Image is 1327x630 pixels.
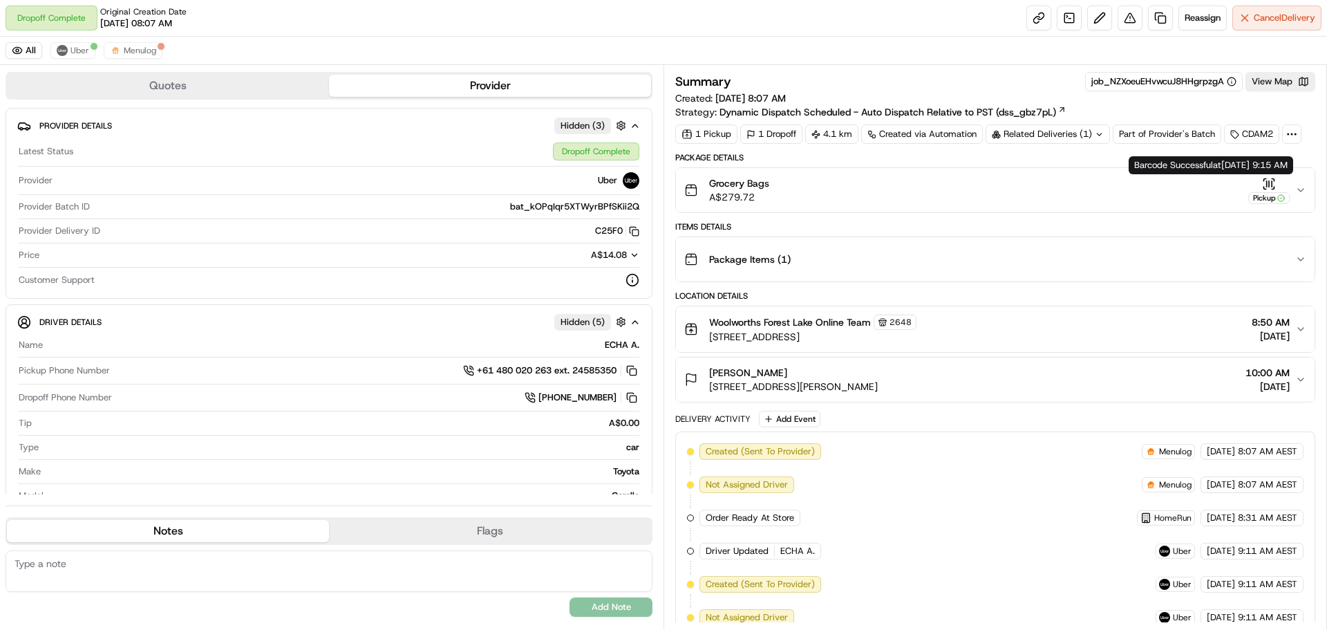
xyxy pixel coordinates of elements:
[19,274,95,286] span: Customer Support
[706,611,788,624] span: Not Assigned Driver
[7,520,329,542] button: Notes
[48,339,639,351] div: ECHA A.
[7,75,329,97] button: Quotes
[1185,12,1221,24] span: Reassign
[1173,546,1192,557] span: Uber
[1145,479,1156,490] img: justeat_logo.png
[235,136,252,153] button: Start new chat
[1145,446,1156,457] img: justeat_logo.png
[14,202,25,213] div: 📗
[477,364,617,377] span: +61 480 020 263 ext. 24585350
[1238,445,1297,458] span: 8:07 AM AEST
[675,91,786,105] span: Created:
[37,417,639,429] div: A$0.00
[595,225,639,237] button: C25F0
[47,146,175,157] div: We're available if you need us!
[709,176,769,190] span: Grocery Bags
[1238,611,1297,624] span: 9:11 AM AEST
[1254,12,1315,24] span: Cancel Delivery
[510,201,639,213] span: bat_kOPqIqr5XTWyrBPfSKii2Q
[1238,578,1297,591] span: 9:11 AM AEST
[14,14,41,41] img: Nash
[1248,177,1290,204] button: Pickup
[19,145,73,158] span: Latest Status
[14,55,252,77] p: Welcome 👋
[1245,72,1315,91] button: View Map
[50,42,95,59] button: Uber
[598,174,617,187] span: Uber
[329,520,651,542] button: Flags
[715,92,786,104] span: [DATE] 8:07 AM
[19,174,53,187] span: Provider
[1207,611,1235,624] span: [DATE]
[1207,545,1235,557] span: [DATE]
[1207,479,1235,491] span: [DATE]
[100,17,172,30] span: [DATE] 08:07 AM
[675,124,737,144] div: 1 Pickup
[1159,579,1170,590] img: uber-new-logo.jpeg
[463,363,639,378] a: +61 480 020 263 ext. 24585350
[8,195,111,220] a: 📗Knowledge Base
[706,445,815,458] span: Created (Sent To Provider)
[709,380,878,393] span: [STREET_ADDRESS][PERSON_NAME]
[19,417,32,429] span: Tip
[675,221,1315,232] div: Items Details
[676,237,1315,281] button: Package Items (1)
[861,124,983,144] a: Created via Automation
[554,313,630,331] button: Hidden (5)
[19,364,110,377] span: Pickup Phone Number
[1129,156,1293,174] div: Barcode Successful
[1091,75,1236,88] button: job_NZXoeuEHvwcuJ8HHgrpzgA
[740,124,802,144] div: 1 Dropoff
[1238,479,1297,491] span: 8:07 AM AEST
[1154,512,1192,524] span: HomeRun
[19,201,90,213] span: Provider Batch ID
[97,234,167,245] a: Powered byPylon
[1159,479,1192,490] span: Menulog
[709,252,791,266] span: Package Items ( 1 )
[706,578,815,591] span: Created (Sent To Provider)
[561,120,605,132] span: Hidden ( 3 )
[676,358,1315,402] button: [PERSON_NAME][STREET_ADDRESS][PERSON_NAME]10:00 AM[DATE]
[1207,512,1235,524] span: [DATE]
[6,42,42,59] button: All
[117,202,128,213] div: 💻
[1232,6,1321,30] button: CancelDelivery
[19,490,44,502] span: Model
[1238,545,1297,557] span: 9:11 AM AEST
[706,512,794,524] span: Order Ready At Store
[675,290,1315,302] div: Location Details
[676,306,1315,352] button: Woolworths Forest Lake Online Team2648[STREET_ADDRESS]8:50 AM[DATE]
[706,479,788,491] span: Not Assigned Driver
[1207,578,1235,591] span: [DATE]
[1173,612,1192,623] span: Uber
[518,249,639,261] button: A$14.08
[124,45,156,56] span: Menulog
[719,105,1056,119] span: Dynamic Dispatch Scheduled - Auto Dispatch Relative to PST (dss_gbz7pL)
[1245,380,1290,393] span: [DATE]
[17,114,641,137] button: Provider DetailsHidden (3)
[890,317,912,328] span: 2648
[49,490,639,502] div: Corolla
[709,190,769,204] span: A$279.72
[1245,366,1290,380] span: 10:00 AM
[100,6,187,17] span: Original Creation Date
[19,391,112,404] span: Dropoff Phone Number
[759,411,820,427] button: Add Event
[538,391,617,404] span: [PHONE_NUMBER]
[110,45,121,56] img: justeat_logo.png
[19,249,39,261] span: Price
[591,249,627,261] span: A$14.08
[19,339,43,351] span: Name
[1159,546,1170,557] img: uber-new-logo.jpeg
[17,311,641,333] button: Driver DetailsHidden (5)
[19,225,100,237] span: Provider Delivery ID
[1248,192,1290,204] div: Pickup
[39,120,112,131] span: Provider Details
[138,234,167,245] span: Pylon
[780,545,815,557] span: ECHA A.
[623,172,639,189] img: uber-new-logo.jpeg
